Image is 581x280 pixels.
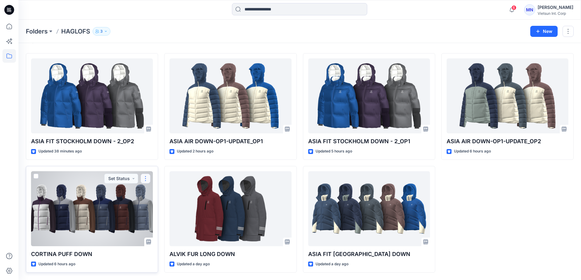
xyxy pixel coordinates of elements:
[38,148,82,155] p: Updated 38 minutes ago
[169,171,291,246] a: ALVIK FUR LONG DOWN
[31,171,153,246] a: CORTINA PUFF DOWN
[524,4,535,15] div: MN
[169,137,291,146] p: ASIA AIR DOWN-OP1-UPDATE_OP1
[447,137,568,146] p: ASIA AIR DOWN-OP1-UPDATE_OP2
[316,148,352,155] p: Updated 5 hours ago
[308,250,430,258] p: ASIA FIT [GEOGRAPHIC_DATA] DOWN
[100,28,103,35] p: 3
[169,58,291,133] a: ASIA AIR DOWN-OP1-UPDATE_OP1
[177,261,210,267] p: Updated a day ago
[454,148,491,155] p: Updated 6 hours ago
[511,5,516,10] span: 6
[61,27,90,36] p: HAGLOFS
[308,137,430,146] p: ASIA FIT STOCKHOLM DOWN - 2​_OP1
[308,171,430,246] a: ASIA FIT STOCKHOLM DOWN
[538,4,573,11] div: [PERSON_NAME]
[316,261,348,267] p: Updated a day ago
[38,261,75,267] p: Updated 6 hours ago
[538,11,573,16] div: Vietsun Int. Corp
[308,58,430,133] a: ASIA FIT STOCKHOLM DOWN - 2​_OP1
[447,58,568,133] a: ASIA AIR DOWN-OP1-UPDATE_OP2
[93,27,110,36] button: 3
[31,250,153,258] p: CORTINA PUFF DOWN
[177,148,213,155] p: Updated 2 hours ago
[530,26,558,37] button: New
[169,250,291,258] p: ALVIK FUR LONG DOWN
[26,27,48,36] a: Folders
[31,58,153,133] a: ASIA FIT STOCKHOLM DOWN - 2​_OP2
[31,137,153,146] p: ASIA FIT STOCKHOLM DOWN - 2​_OP2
